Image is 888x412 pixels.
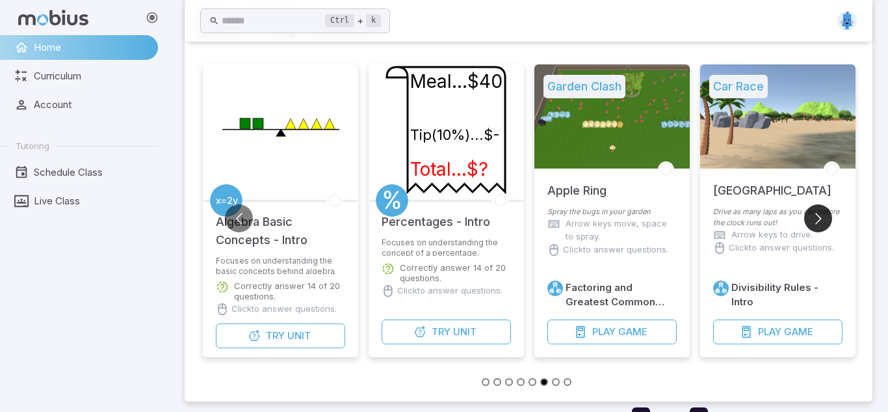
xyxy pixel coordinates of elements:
h5: Car Race [709,75,768,98]
button: Go to previous slide [225,204,253,232]
h5: Algebra Basic Concepts - Intro [216,200,345,249]
p: Focuses on understanding the basic concepts behind algebra. [216,256,345,274]
span: Game [784,325,813,339]
p: Correctly answer 14 of 20 questions. [234,281,345,301]
img: rectangle.svg [837,11,857,31]
p: Focuses on understanding the concept of a percentage. [382,238,511,256]
h5: Percentages - Intro [382,200,490,231]
button: Go to slide 6 [540,378,548,386]
span: Curriculum [34,69,149,83]
span: Unit [287,329,311,343]
div: + [325,13,381,29]
button: Go to slide 4 [517,378,525,386]
text: Total...$? [410,158,488,180]
p: Spray the bugs in your garden [547,206,677,217]
span: Tutoring [16,140,49,152]
span: Play [758,325,781,339]
kbd: Ctrl [325,14,354,27]
p: Correctly answer 14 of 20 questions. [400,262,511,283]
text: Meal...$40 [410,70,503,92]
a: Algebra [210,184,242,217]
p: Click to answer questions. [729,241,834,254]
button: Go to slide 3 [505,378,513,386]
p: Arrow keys to drive. [731,228,813,241]
button: PlayGame [547,320,677,344]
a: Factors/Primes [547,281,563,296]
button: Go to slide 7 [552,378,560,386]
button: TryUnit [216,323,345,348]
button: Go to slide 1 [482,378,490,386]
p: Click to answer questions. [397,284,503,297]
span: Try [266,329,285,343]
a: Percentages [376,184,408,217]
kbd: k [366,14,381,27]
button: TryUnit [382,320,511,344]
h6: Divisibility Rules - Intro [731,281,842,309]
h5: Garden Clash [543,75,625,98]
h6: Factoring and Greatest Common Factor - Intro [566,281,677,309]
h5: [GEOGRAPHIC_DATA] [713,169,831,200]
span: Play [592,325,616,339]
p: Arrow keys move, space to spray. [566,217,677,243]
span: Schedule Class [34,165,149,180]
span: Try [432,325,451,339]
p: Drive as many laps as you can before the clock runs out! [713,206,842,228]
button: Go to slide 2 [493,378,501,386]
span: Live Class [34,194,149,208]
span: Game [618,325,647,339]
span: Unit [453,325,477,339]
text: Tip(10%)...$- [410,126,500,143]
p: Click to answer questions. [563,243,668,256]
p: Click to answer questions. [231,303,337,316]
span: Home [34,40,149,55]
button: Go to next slide [804,204,832,232]
button: PlayGame [713,320,842,344]
button: Go to slide 5 [529,378,536,386]
span: Account [34,98,149,112]
h5: Apple Ring [547,169,607,200]
button: Go to slide 8 [564,378,571,386]
a: Factors/Primes [713,281,729,296]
